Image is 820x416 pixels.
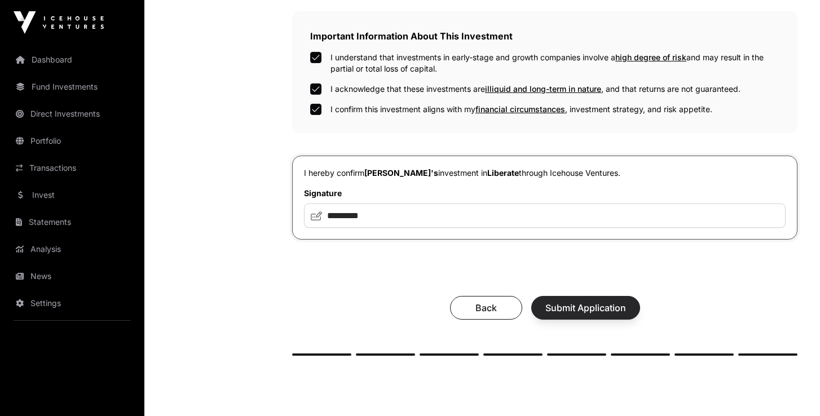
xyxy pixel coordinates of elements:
[485,84,601,94] span: illiquid and long-term in nature
[475,104,565,114] span: financial circumstances
[310,29,779,43] h2: Important Information About This Investment
[464,301,508,315] span: Back
[487,168,519,178] span: Liberate
[9,74,135,99] a: Fund Investments
[9,237,135,262] a: Analysis
[531,296,640,320] button: Submit Application
[450,296,522,320] button: Back
[9,291,135,316] a: Settings
[304,167,786,179] p: I hereby confirm investment in through Icehouse Ventures.
[9,210,135,234] a: Statements
[9,47,135,72] a: Dashboard
[14,11,104,34] img: Icehouse Ventures Logo
[9,101,135,126] a: Direct Investments
[364,168,438,178] span: [PERSON_NAME]'s
[9,156,135,180] a: Transactions
[9,183,135,207] a: Invest
[9,264,135,289] a: News
[545,301,626,315] span: Submit Application
[330,83,740,95] label: I acknowledge that these investments are , and that returns are not guaranteed.
[9,129,135,153] a: Portfolio
[764,362,820,416] iframe: Chat Widget
[615,52,686,62] span: high degree of risk
[330,104,712,115] label: I confirm this investment aligns with my , investment strategy, and risk appetite.
[304,188,786,199] label: Signature
[330,52,779,74] label: I understand that investments in early-stage and growth companies involve a and may result in the...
